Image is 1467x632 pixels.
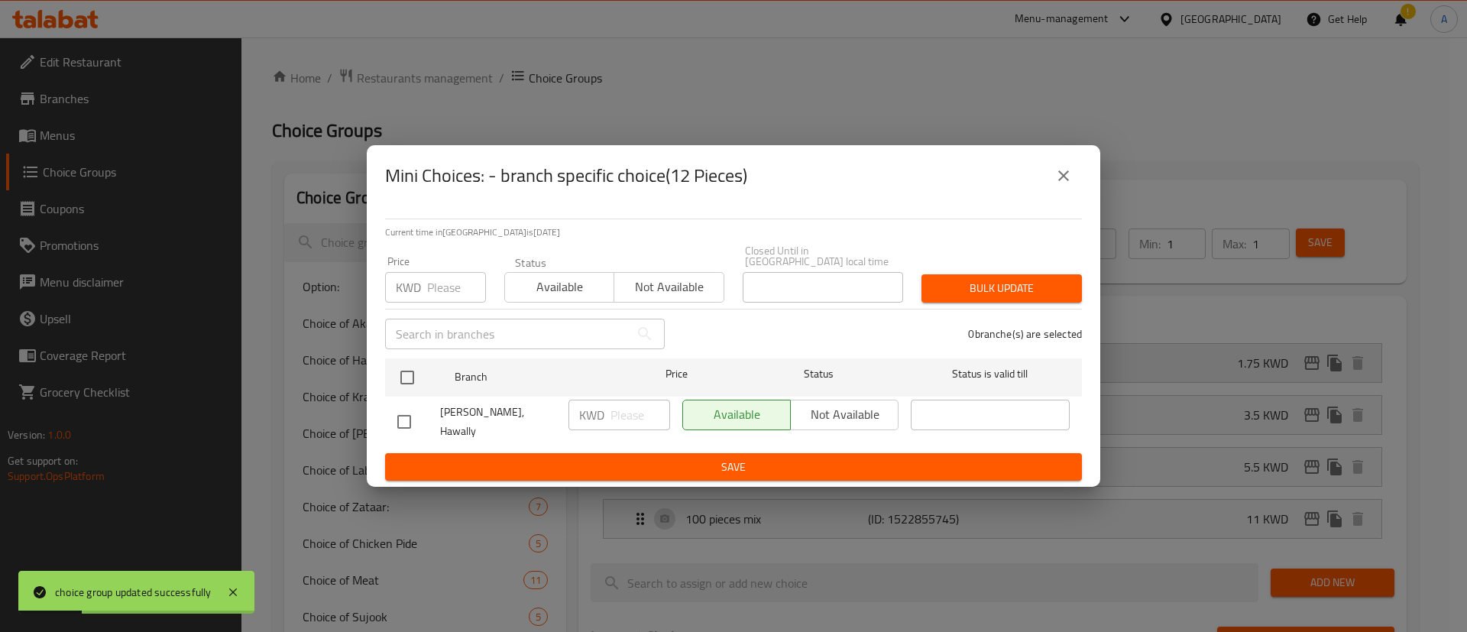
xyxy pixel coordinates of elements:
[440,403,556,441] span: [PERSON_NAME], Hawally
[614,272,724,303] button: Not available
[396,278,421,297] p: KWD
[504,272,614,303] button: Available
[385,453,1082,481] button: Save
[921,274,1082,303] button: Bulk update
[1045,157,1082,194] button: close
[455,368,614,387] span: Branch
[427,272,486,303] input: Please enter price
[385,164,747,188] h2: Mini Choices: - branch specific choice(12 Pieces)
[397,458,1070,477] span: Save
[385,225,1082,239] p: Current time in [GEOGRAPHIC_DATA] is [DATE]
[55,584,212,601] div: choice group updated successfully
[511,276,608,298] span: Available
[740,365,899,384] span: Status
[620,276,717,298] span: Not available
[626,365,727,384] span: Price
[934,279,1070,298] span: Bulk update
[579,406,604,424] p: KWD
[968,326,1082,342] p: 0 branche(s) are selected
[385,319,630,349] input: Search in branches
[610,400,670,430] input: Please enter price
[911,365,1070,384] span: Status is valid till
